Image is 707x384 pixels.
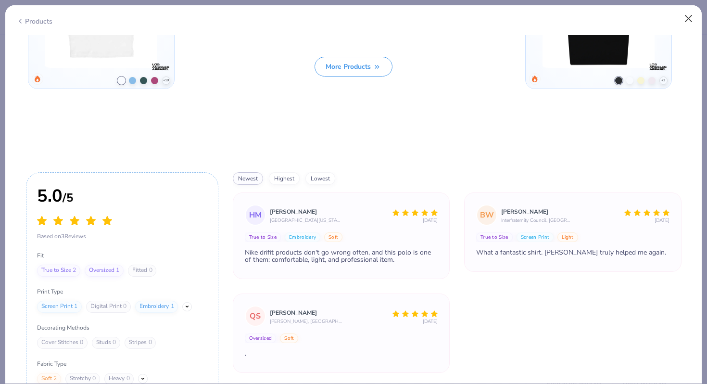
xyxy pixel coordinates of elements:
div: Studs [92,337,120,349]
div: Digital Print [86,301,131,313]
div: Cover Stitches [37,337,88,349]
span: 0 [123,303,126,310]
button: More Products [315,57,392,77]
span: Fabric Type [37,359,207,368]
span: 0 [126,375,130,383]
span: 0 [92,375,96,383]
button: True to Size [245,232,281,242]
div: BW [476,205,497,226]
div: Fitted [128,265,156,277]
span: / 5 [63,190,73,205]
div: 5 Stars [624,205,669,218]
span: 2 [73,267,76,274]
button: Soft [324,232,342,242]
span: 5.0 [37,184,63,208]
span: 0 [113,339,116,346]
button: lowest [305,172,335,185]
span: 0 [80,339,83,346]
span: 1 [116,267,119,274]
img: brand logo [648,57,668,77]
button: Show More [138,374,147,383]
div: . [245,350,438,357]
span: Print Type [37,287,207,296]
span: + 19 [163,78,169,83]
span: Decorating Methods [37,323,207,332]
div: HM [245,205,266,226]
div: Nike drifit products don't go wrong often, and this polo is one of them: comfortable, light, and ... [245,249,438,263]
span: + 2 [661,78,665,83]
div: Oversized [85,265,124,277]
span: 2 [53,375,57,383]
span: 1 [171,303,174,310]
button: Light [557,232,578,242]
div: QS [245,306,266,327]
button: Show More [182,302,191,311]
span: 0 [149,339,152,346]
button: Soft [280,333,298,343]
button: Screen Print [517,232,554,242]
div: What a fantastic shirt. [PERSON_NAME] truly helped me again. [476,249,669,256]
span: 1 [74,303,77,310]
div: 5 Stars [392,307,438,319]
div: Screen Print [37,301,82,313]
span: Based on 3 Reviews [37,232,112,241]
button: True to Size [476,232,513,242]
img: brand logo [151,57,170,77]
div: 5.0 Stars [37,214,112,227]
div: Stripes [125,337,156,349]
div: 5 Stars [392,205,438,218]
button: Embroidery [285,232,320,242]
button: Oversized [245,333,277,343]
button: highest [269,172,300,185]
button: Close [680,10,698,28]
div: Products [16,16,52,26]
div: True to Size [37,265,80,277]
span: Fit [37,251,207,260]
div: Embroidery [135,301,178,313]
span: 0 [149,267,152,274]
button: newest [233,172,263,185]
